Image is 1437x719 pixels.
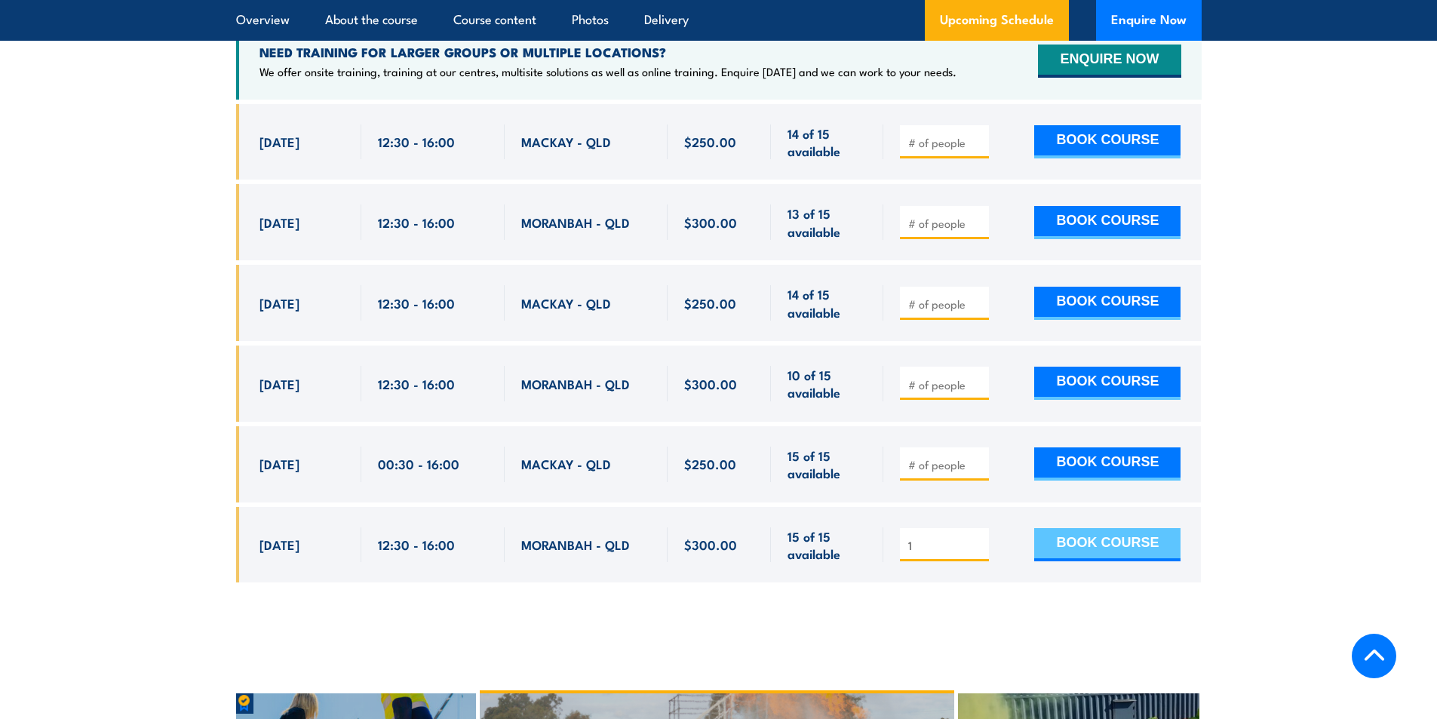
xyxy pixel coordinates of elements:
[378,214,455,231] span: 12:30 - 16:00
[259,455,299,472] span: [DATE]
[684,214,737,231] span: $300.00
[378,133,455,150] span: 12:30 - 16:00
[908,377,984,392] input: # of people
[788,124,867,160] span: 14 of 15 available
[259,375,299,392] span: [DATE]
[1038,45,1181,78] button: ENQUIRE NOW
[259,536,299,553] span: [DATE]
[521,294,611,312] span: MACKAY - QLD
[908,297,984,312] input: # of people
[1034,125,1181,158] button: BOOK COURSE
[1034,528,1181,561] button: BOOK COURSE
[521,214,630,231] span: MORANBAH - QLD
[259,64,956,79] p: We offer onsite training, training at our centres, multisite solutions as well as online training...
[1034,206,1181,239] button: BOOK COURSE
[378,536,455,553] span: 12:30 - 16:00
[1034,367,1181,400] button: BOOK COURSE
[521,133,611,150] span: MACKAY - QLD
[684,294,736,312] span: $250.00
[378,455,459,472] span: 00:30 - 16:00
[788,204,867,240] span: 13 of 15 available
[908,216,984,231] input: # of people
[1034,287,1181,320] button: BOOK COURSE
[259,214,299,231] span: [DATE]
[788,527,867,563] span: 15 of 15 available
[684,455,736,472] span: $250.00
[788,447,867,482] span: 15 of 15 available
[1034,447,1181,481] button: BOOK COURSE
[788,285,867,321] span: 14 of 15 available
[521,375,630,392] span: MORANBAH - QLD
[259,133,299,150] span: [DATE]
[908,457,984,472] input: # of people
[684,536,737,553] span: $300.00
[521,536,630,553] span: MORANBAH - QLD
[684,375,737,392] span: $300.00
[908,135,984,150] input: # of people
[521,455,611,472] span: MACKAY - QLD
[908,538,984,553] input: # of people
[259,294,299,312] span: [DATE]
[684,133,736,150] span: $250.00
[378,294,455,312] span: 12:30 - 16:00
[259,44,956,60] h4: NEED TRAINING FOR LARGER GROUPS OR MULTIPLE LOCATIONS?
[378,375,455,392] span: 12:30 - 16:00
[788,366,867,401] span: 10 of 15 available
